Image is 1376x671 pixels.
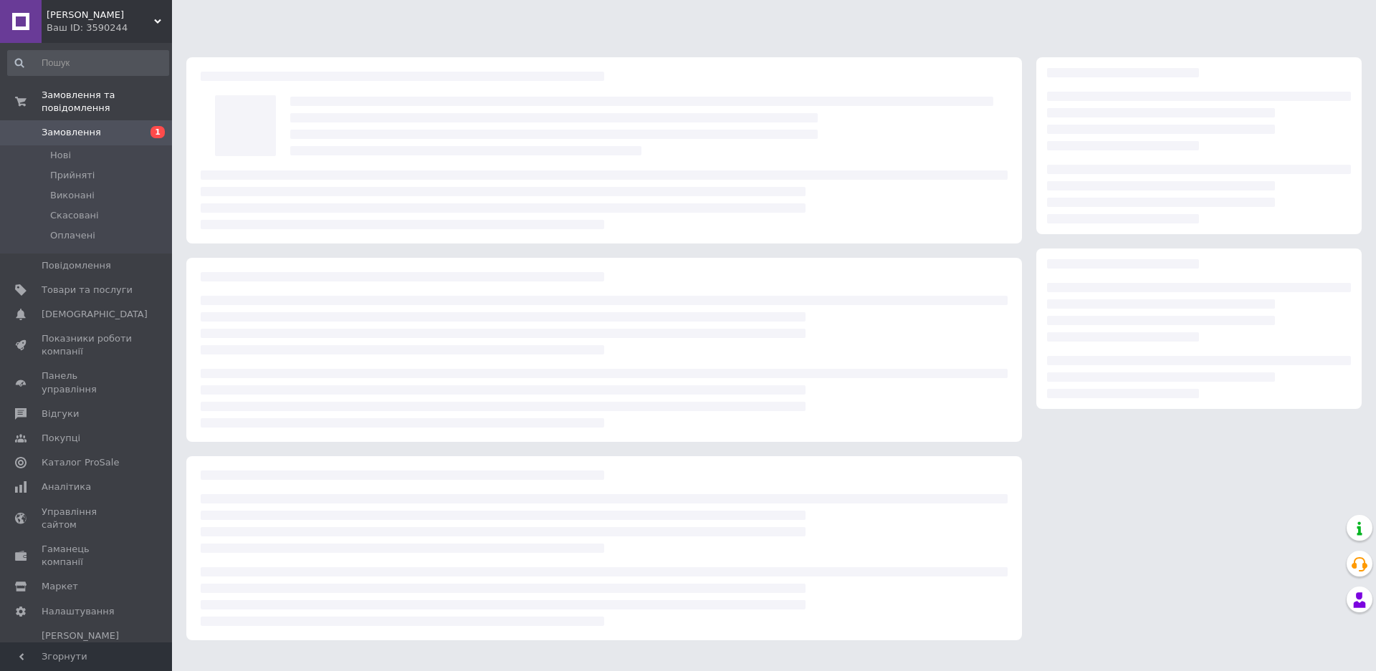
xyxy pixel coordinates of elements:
span: Маркет [42,580,78,593]
span: Управління сайтом [42,506,133,531]
span: Панель управління [42,370,133,395]
span: [PERSON_NAME] та рахунки [42,629,133,669]
span: Показники роботи компанії [42,332,133,358]
span: Покупці [42,432,80,445]
span: Товари та послуги [42,284,133,296]
span: Гаманець компанії [42,543,133,569]
span: Барихін В.В. [47,9,154,21]
span: Відгуки [42,407,79,420]
span: Замовлення [42,126,101,139]
span: Налаштування [42,605,115,618]
span: Каталог ProSale [42,456,119,469]
span: Виконані [50,189,95,202]
span: Замовлення та повідомлення [42,89,172,115]
span: [DEMOGRAPHIC_DATA] [42,308,148,321]
span: Прийняті [50,169,95,182]
input: Пошук [7,50,169,76]
span: Повідомлення [42,259,111,272]
span: Аналітика [42,481,91,493]
span: Нові [50,149,71,162]
div: Ваш ID: 3590244 [47,21,172,34]
span: 1 [150,126,165,138]
span: Скасовані [50,209,99,222]
span: Оплачені [50,229,95,242]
